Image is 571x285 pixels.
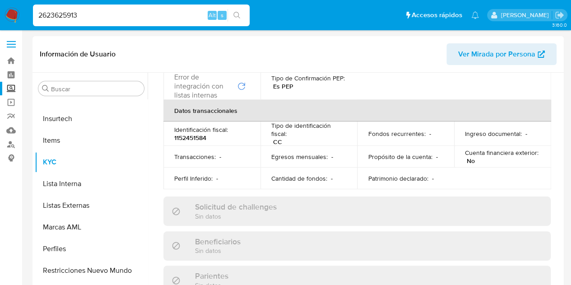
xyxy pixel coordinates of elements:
[471,11,479,19] a: Notificaciones
[35,108,148,130] button: Insurtech
[271,174,327,182] p: Cantidad de fondos :
[163,196,551,226] div: Solicitud de challengesSin datos
[271,74,345,82] p: Tipo de Confirmación PEP :
[35,151,148,173] button: KYC
[465,130,522,138] p: Ingreso documental :
[42,85,49,92] button: Buscar
[273,138,282,146] p: CC
[51,85,140,93] input: Buscar
[237,82,246,91] button: Reintentar
[195,246,241,255] p: Sin datos
[555,10,564,20] a: Salir
[446,43,557,65] button: Ver Mirada por Persona
[465,149,539,157] p: Cuenta financiera exterior :
[35,130,148,151] button: Items
[174,134,206,142] p: 1152451584
[221,11,223,19] span: s
[458,43,535,65] span: Ver Mirada por Persona
[35,260,148,281] button: Restricciones Nuevo Mundo
[174,126,228,134] p: Identificación fiscal :
[436,153,437,161] p: -
[219,153,221,161] p: -
[163,100,551,121] th: Datos transaccionales
[216,174,218,182] p: -
[501,11,552,19] p: marcela.perdomo@mercadolibre.com.co
[40,50,116,59] h1: Información de Usuario
[432,174,433,182] p: -
[429,130,431,138] p: -
[195,237,241,247] h3: Beneficiarios
[525,130,527,138] p: -
[33,9,250,21] input: Buscar usuario o caso...
[368,153,432,161] p: Propósito de la cuenta :
[195,212,277,220] p: Sin datos
[467,157,475,165] p: No
[331,174,333,182] p: -
[35,195,148,216] button: Listas Externas
[412,10,462,20] span: Accesos rápidos
[163,231,551,261] div: BeneficiariosSin datos
[271,153,328,161] p: Egresos mensuales :
[331,153,333,161] p: -
[271,121,347,138] p: Tipo de identificación fiscal :
[195,202,277,212] h3: Solicitud de challenges
[368,174,428,182] p: Patrimonio declarado :
[35,173,148,195] button: Lista Interna
[35,238,148,260] button: Perfiles
[174,153,216,161] p: Transacciones :
[195,271,228,281] h3: Parientes
[273,82,293,90] p: Es PEP
[174,73,235,100] span: Error de integración con listas internas
[209,11,216,19] span: Alt
[35,216,148,238] button: Marcas AML
[174,174,213,182] p: Perfil Inferido :
[368,130,425,138] p: Fondos recurrentes :
[227,9,246,22] button: search-icon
